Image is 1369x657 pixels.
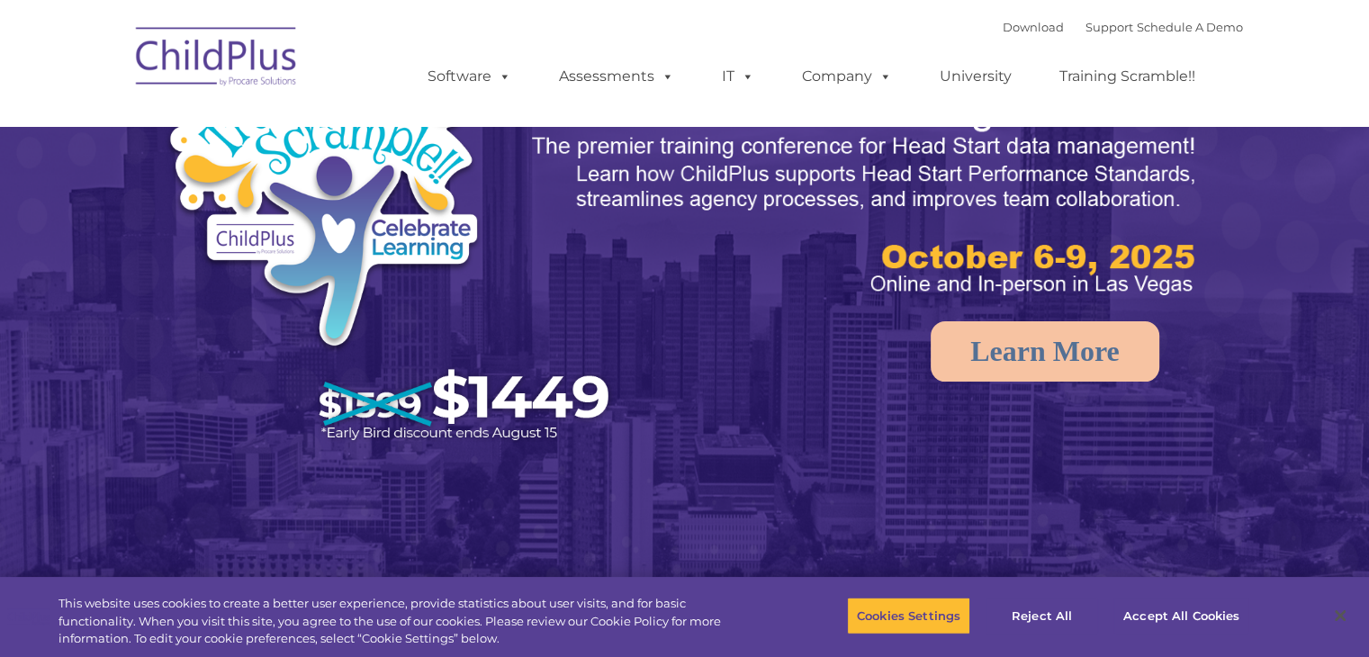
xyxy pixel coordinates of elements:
a: Support [1085,20,1133,34]
button: Cookies Settings [847,597,970,634]
a: Assessments [541,58,692,94]
div: This website uses cookies to create a better user experience, provide statistics about user visit... [59,595,753,648]
span: Last name [250,119,305,132]
a: Schedule A Demo [1137,20,1243,34]
img: ChildPlus by Procare Solutions [127,14,307,104]
button: Close [1320,596,1360,635]
a: Download [1003,20,1064,34]
button: Accept All Cookies [1113,597,1249,634]
a: Training Scramble!! [1041,58,1213,94]
font: | [1003,20,1243,34]
a: Software [410,58,529,94]
a: Learn More [931,321,1159,382]
button: Reject All [986,597,1098,634]
a: Company [784,58,910,94]
a: University [922,58,1030,94]
span: Phone number [250,193,327,206]
a: IT [704,58,772,94]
